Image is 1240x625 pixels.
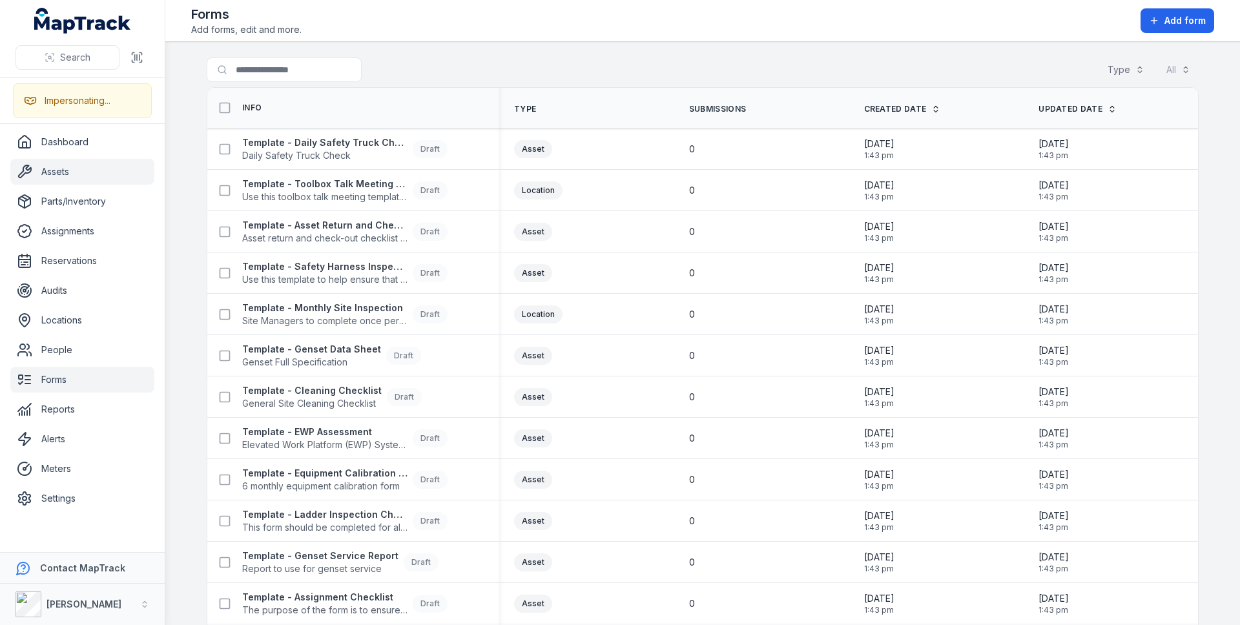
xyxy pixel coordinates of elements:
a: Settings [10,486,154,511]
a: Audits [10,278,154,303]
strong: Template - Ladder Inspection Checklist [242,508,408,521]
a: Template - Daily Safety Truck CheckDaily Safety Truck CheckDraft [242,136,448,162]
span: 1:43 pm [1038,440,1069,450]
span: [DATE] [1038,179,1069,192]
a: Forms [10,367,154,393]
span: 1:43 pm [1038,398,1069,409]
button: Search [15,45,119,70]
div: Draft [413,471,448,489]
strong: Contact MapTrack [40,562,125,573]
span: [DATE] [864,509,894,522]
time: 05/09/2025, 1:43:35 pm [1038,468,1069,491]
strong: Template - Safety Harness Inspection [242,260,408,273]
span: 1:43 pm [864,605,894,615]
span: 1:43 pm [864,564,894,574]
span: Add forms, edit and more. [191,23,302,36]
a: Parts/Inventory [10,189,154,214]
span: Use this toolbox talk meeting template to record details from safety meetings and toolbox talks. [242,190,408,203]
time: 05/09/2025, 1:43:35 pm [864,509,894,533]
span: Type [514,104,536,114]
a: Template - Cleaning ChecklistGeneral Site Cleaning ChecklistDraft [242,384,422,410]
div: Draft [413,305,448,323]
a: Template - Genset Service ReportReport to use for genset serviceDraft [242,549,439,575]
span: 0 [689,391,695,404]
span: [DATE] [864,220,894,233]
a: Template - EWP AssessmentElevated Work Platform (EWP) System AssessmentDraft [242,425,448,451]
strong: [PERSON_NAME] [46,599,121,610]
span: 0 [689,473,695,486]
span: [DATE] [864,344,894,357]
a: Template - Asset Return and Check-out ChecklistAsset return and check-out checklist - for key ass... [242,219,448,245]
div: Asset [514,553,552,571]
span: [DATE] [864,592,894,605]
span: 0 [689,349,695,362]
strong: Template - Daily Safety Truck Check [242,136,408,149]
a: Created Date [864,104,941,114]
time: 05/09/2025, 1:43:35 pm [864,385,894,409]
span: 1:43 pm [1038,357,1069,367]
time: 05/09/2025, 1:43:35 pm [1038,344,1069,367]
span: The purpose of the form is to ensure the employee is licenced and capable in operation the asset. [242,604,408,617]
div: Draft [413,181,448,200]
span: [DATE] [1038,344,1069,357]
a: Meters [10,456,154,482]
span: Daily Safety Truck Check [242,149,408,162]
span: 0 [689,515,695,528]
span: [DATE] [864,138,894,150]
time: 05/09/2025, 1:43:35 pm [1038,261,1069,285]
div: Location [514,305,563,323]
span: Use this template to help ensure that your harness is in good condition before use to reduce the ... [242,273,408,286]
div: Asset [514,388,552,406]
time: 05/09/2025, 1:43:35 pm [864,427,894,450]
span: General Site Cleaning Checklist [242,397,382,410]
span: [DATE] [1038,138,1069,150]
span: Updated Date [1038,104,1102,114]
span: 1:43 pm [1038,481,1069,491]
span: [DATE] [1038,468,1069,481]
a: Template - Monthly Site InspectionSite Managers to complete once per month.Draft [242,302,448,327]
a: Assets [10,159,154,185]
span: Asset return and check-out checklist - for key assets. [242,232,408,245]
time: 05/09/2025, 1:43:35 pm [864,468,894,491]
span: Created Date [864,104,927,114]
time: 05/09/2025, 1:43:35 pm [1038,220,1069,243]
span: [DATE] [864,468,894,481]
div: Draft [413,429,448,447]
strong: Template - Cleaning Checklist [242,384,382,397]
div: Asset [514,347,552,365]
span: Report to use for genset service [242,562,398,575]
time: 05/09/2025, 1:43:35 pm [864,303,894,326]
span: This form should be completed for all ladders. [242,521,408,534]
span: 1:43 pm [864,316,894,326]
a: Updated Date [1038,104,1117,114]
span: 0 [689,267,695,280]
span: [DATE] [864,551,894,564]
div: Draft [386,347,421,365]
a: People [10,337,154,363]
time: 05/09/2025, 1:43:35 pm [1038,551,1069,574]
span: 1:43 pm [1038,316,1069,326]
span: 1:43 pm [1038,522,1069,533]
div: Asset [514,140,552,158]
span: 1:43 pm [864,481,894,491]
button: Type [1099,57,1153,82]
div: Draft [413,140,448,158]
a: Locations [10,307,154,333]
strong: Template - Monthly Site Inspection [242,302,408,314]
strong: Template - Asset Return and Check-out Checklist [242,219,408,232]
a: Dashboard [10,129,154,155]
a: Template - Equipment Calibration Form6 monthly equipment calibration formDraft [242,467,448,493]
strong: Template - EWP Assessment [242,425,408,438]
span: [DATE] [864,303,894,316]
span: [DATE] [1038,551,1069,564]
a: Template - Assignment ChecklistThe purpose of the form is to ensure the employee is licenced and ... [242,591,448,617]
time: 05/09/2025, 1:43:35 pm [864,220,894,243]
strong: Template - Genset Service Report [242,549,398,562]
time: 05/09/2025, 1:43:35 pm [864,592,894,615]
strong: Template - Genset Data Sheet [242,343,381,356]
time: 05/09/2025, 1:43:35 pm [864,551,894,574]
div: Draft [413,223,448,241]
time: 05/09/2025, 1:43:35 pm [1038,592,1069,615]
span: 1:43 pm [864,398,894,409]
span: 6 monthly equipment calibration form [242,480,408,493]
